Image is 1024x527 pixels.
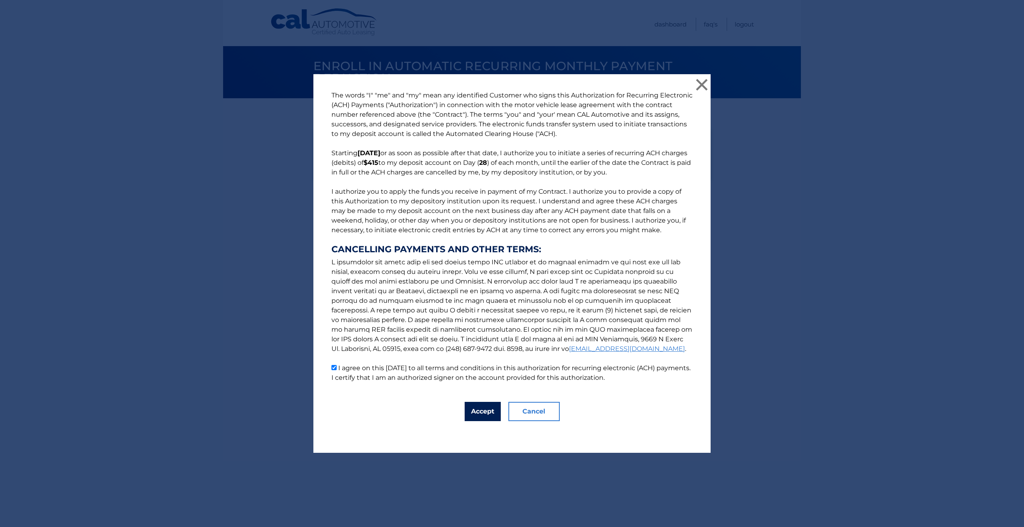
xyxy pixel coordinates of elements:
strong: CANCELLING PAYMENTS AND OTHER TERMS: [331,245,693,254]
label: I agree on this [DATE] to all terms and conditions in this authorization for recurring electronic... [331,364,691,381]
p: The words "I" "me" and "my" mean any identified Customer who signs this Authorization for Recurri... [323,91,701,383]
button: × [694,77,710,93]
b: $415 [364,159,378,166]
a: [EMAIL_ADDRESS][DOMAIN_NAME] [569,345,685,353]
b: 28 [479,159,487,166]
button: Cancel [508,402,560,421]
b: [DATE] [358,149,380,157]
button: Accept [465,402,501,421]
